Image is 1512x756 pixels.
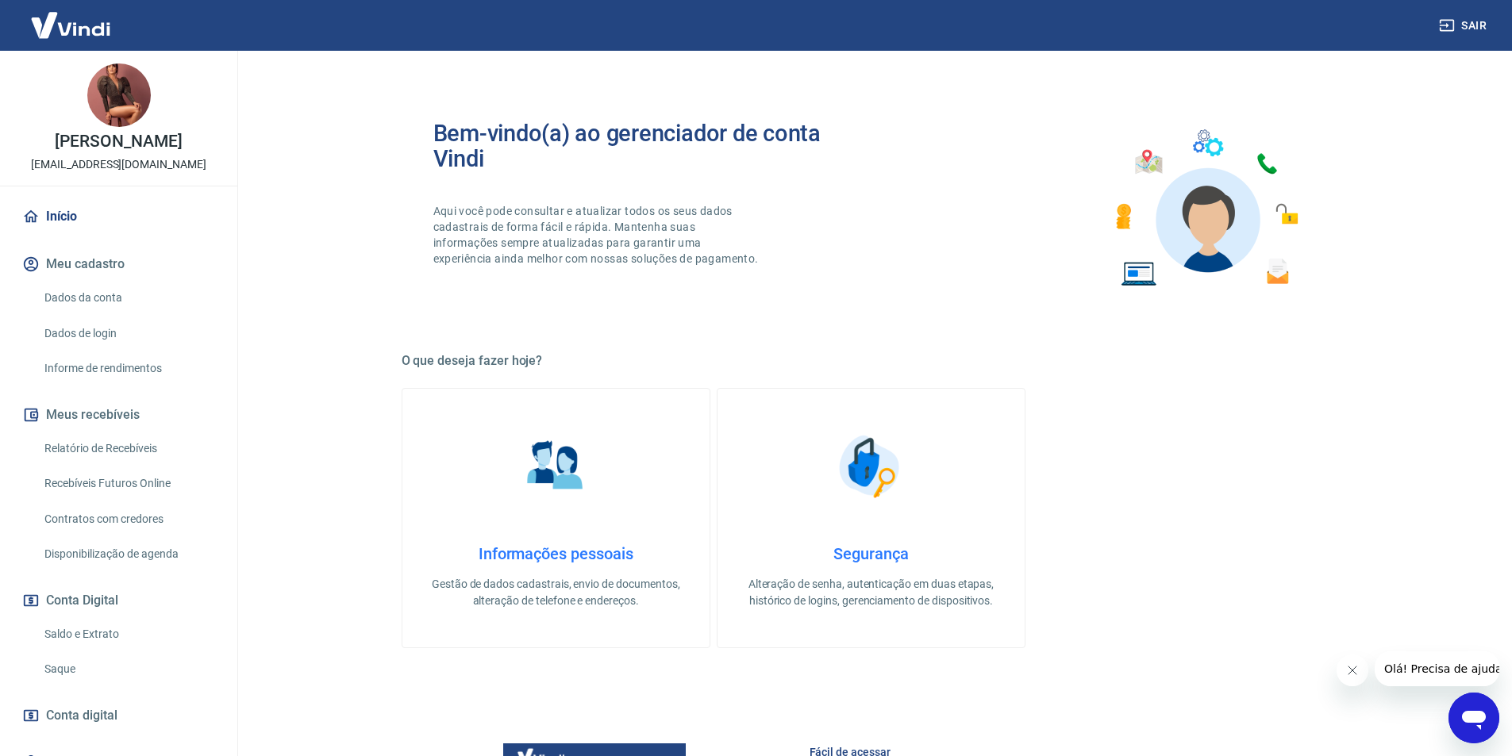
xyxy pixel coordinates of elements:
iframe: Mensagem da empresa [1375,651,1499,686]
a: Contratos com credores [38,503,218,535]
p: Aqui você pode consultar e atualizar todos os seus dados cadastrais de forma fácil e rápida. Mant... [433,203,762,267]
a: Conta digital [19,698,218,733]
iframe: Fechar mensagem [1337,654,1368,686]
button: Meus recebíveis [19,397,218,432]
button: Meu cadastro [19,247,218,282]
img: 557e3562-6123-46ee-8d50-303be2e65ab5.jpeg [87,63,151,127]
a: Informações pessoaisInformações pessoaisGestão de dados cadastrais, envio de documentos, alteraçã... [402,388,710,648]
img: Informações pessoais [516,427,595,506]
button: Sair [1436,11,1493,40]
span: Olá! Precisa de ajuda? [10,11,133,24]
a: Saldo e Extrato [38,618,218,650]
img: Imagem de um avatar masculino com diversos icones exemplificando as funcionalidades do gerenciado... [1102,121,1310,296]
a: Recebíveis Futuros Online [38,467,218,500]
h2: Bem-vindo(a) ao gerenciador de conta Vindi [433,121,871,171]
h5: O que deseja fazer hoje? [402,353,1341,369]
img: Segurança [831,427,910,506]
span: Conta digital [46,704,117,727]
a: Saque [38,653,218,685]
a: Relatório de Recebíveis [38,432,218,465]
a: Início [19,199,218,234]
p: Gestão de dados cadastrais, envio de documentos, alteração de telefone e endereços. [428,576,684,609]
a: Dados da conta [38,282,218,314]
a: Dados de login [38,317,218,350]
p: [EMAIL_ADDRESS][DOMAIN_NAME] [31,156,206,173]
button: Conta Digital [19,583,218,618]
a: SegurançaSegurançaAlteração de senha, autenticação em duas etapas, histórico de logins, gerenciam... [717,388,1025,648]
p: [PERSON_NAME] [55,133,182,150]
iframe: Botão para abrir a janela de mensagens [1449,693,1499,743]
a: Disponibilização de agenda [38,538,218,570]
p: Alteração de senha, autenticação em duas etapas, histórico de logins, gerenciamento de dispositivos. [743,576,999,609]
img: Vindi [19,1,122,49]
a: Informe de rendimentos [38,352,218,385]
h4: Segurança [743,544,999,563]
h4: Informações pessoais [428,544,684,563]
